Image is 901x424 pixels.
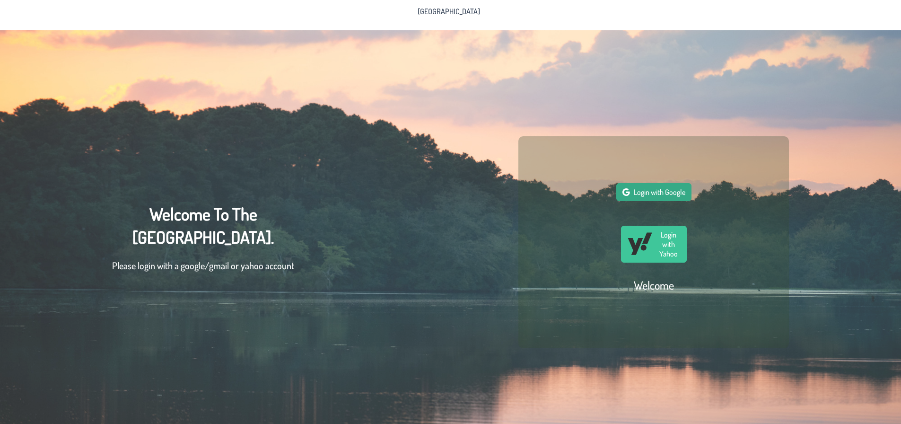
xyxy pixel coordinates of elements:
[112,258,294,273] p: Please login with a google/gmail or yahoo account
[634,278,674,292] h2: Welcome
[656,230,681,258] span: Login with Yahoo
[616,183,691,201] button: Login with Google
[412,4,486,19] li: Pine Lake Park
[412,4,486,19] a: [GEOGRAPHIC_DATA]
[418,8,480,15] span: [GEOGRAPHIC_DATA]
[621,226,687,263] button: Login with Yahoo
[112,203,294,282] div: Welcome To The [GEOGRAPHIC_DATA].
[634,187,685,197] span: Login with Google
